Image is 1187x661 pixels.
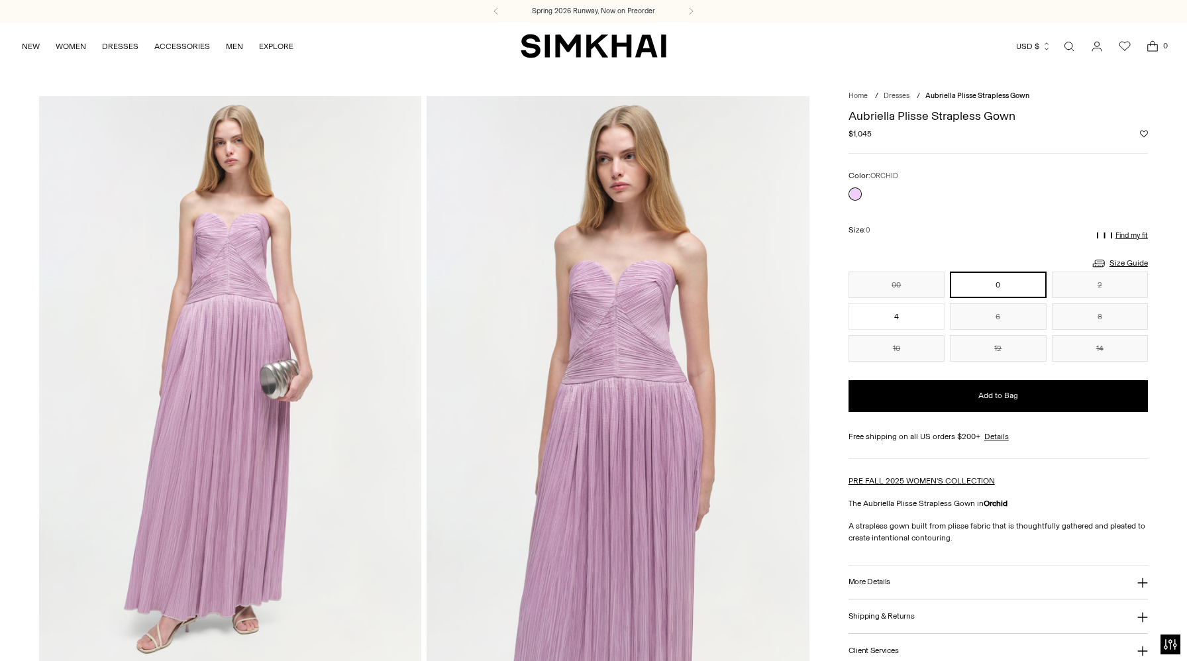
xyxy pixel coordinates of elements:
div: / [917,91,920,102]
a: NEW [22,32,40,61]
button: Add to Bag [849,380,1148,412]
p: The Aubriella Plisse Strapless Gown in [849,497,1148,509]
button: 8 [1052,303,1148,330]
a: Spring 2026 Runway, Now on Preorder [532,6,655,17]
span: 0 [1159,40,1171,52]
button: Shipping & Returns [849,599,1148,633]
a: Open search modal [1056,33,1082,60]
h1: Aubriella Plisse Strapless Gown [849,110,1148,122]
a: MEN [226,32,243,61]
button: 4 [849,303,945,330]
a: Details [984,431,1009,442]
nav: breadcrumbs [849,91,1148,102]
a: Go to the account page [1084,33,1110,60]
label: Color: [849,170,898,182]
button: 2 [1052,272,1148,298]
a: ACCESSORIES [154,32,210,61]
a: EXPLORE [259,32,293,61]
span: $1,045 [849,128,872,140]
button: 12 [950,335,1046,362]
iframe: Sign Up via Text for Offers [11,611,133,650]
p: A strapless gown built from plisse fabric that is thoughtfully gathered and pleated to create int... [849,520,1148,544]
button: 10 [849,335,945,362]
button: Add to Wishlist [1140,130,1148,138]
button: More Details [849,566,1148,599]
h3: More Details [849,578,890,586]
button: 00 [849,272,945,298]
div: Free shipping on all US orders $200+ [849,431,1148,442]
button: 6 [950,303,1046,330]
a: DRESSES [102,32,138,61]
span: ORCHID [870,172,898,180]
button: USD $ [1016,32,1051,61]
div: / [875,91,878,102]
label: Size: [849,224,870,236]
button: 0 [950,272,1046,298]
strong: Orchid [984,499,1007,508]
a: WOMEN [56,32,86,61]
span: 0 [866,226,870,234]
a: Size Guide [1091,255,1148,272]
span: Add to Bag [978,390,1018,401]
button: 14 [1052,335,1148,362]
a: Dresses [884,91,909,100]
a: PRE FALL 2025 WOMEN'S COLLECTION [849,476,995,485]
a: Wishlist [1111,33,1138,60]
span: Aubriella Plisse Strapless Gown [925,91,1029,100]
a: SIMKHAI [521,33,666,59]
a: Home [849,91,868,100]
h3: Client Services [849,646,899,655]
h3: Shipping & Returns [849,612,915,621]
a: Open cart modal [1139,33,1166,60]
